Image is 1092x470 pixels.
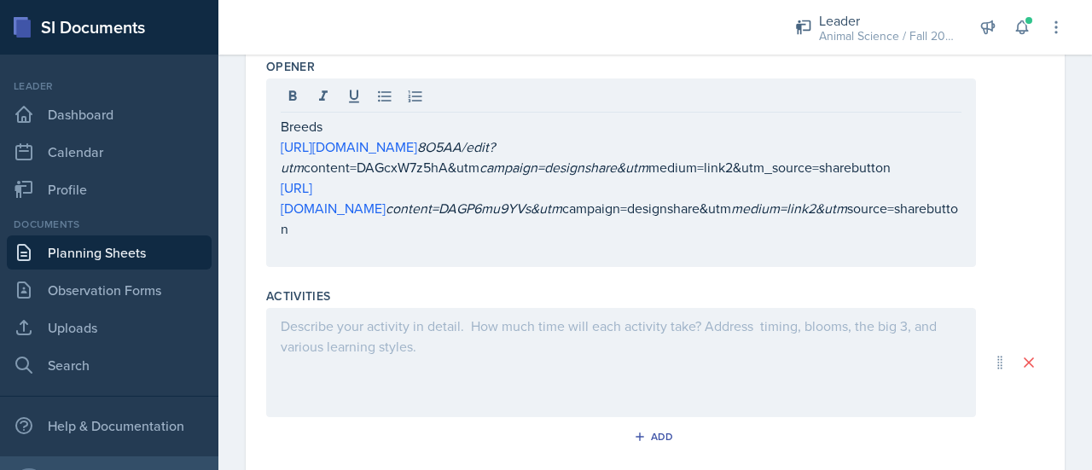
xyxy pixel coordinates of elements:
div: Leader [819,10,955,31]
button: Add [628,424,683,450]
a: Dashboard [7,97,212,131]
a: Observation Forms [7,273,212,307]
a: Calendar [7,135,212,169]
label: Opener [266,58,315,75]
a: [URL][DOMAIN_NAME] [281,137,417,156]
p: content=DAGcxW7z5hA&utm medium=link2&utm_source=sharebutton [281,136,961,177]
em: medium=link2&utm [731,199,847,218]
div: Add [637,430,674,444]
div: Documents [7,217,212,232]
p: campaign=designshare&utm source=sharebutton [281,177,961,239]
em: content=DAGP6mu9YVs&utm [386,199,562,218]
div: Help & Documentation [7,409,212,443]
a: Search [7,348,212,382]
a: Uploads [7,310,212,345]
a: Profile [7,172,212,206]
p: Breeds [281,116,961,136]
div: Leader [7,78,212,94]
em: campaign=designshare&utm [479,158,648,177]
a: Planning Sheets [7,235,212,270]
div: Animal Science / Fall 2024 [819,27,955,45]
label: Activities [266,287,331,305]
a: [URL][DOMAIN_NAME] [281,178,386,218]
